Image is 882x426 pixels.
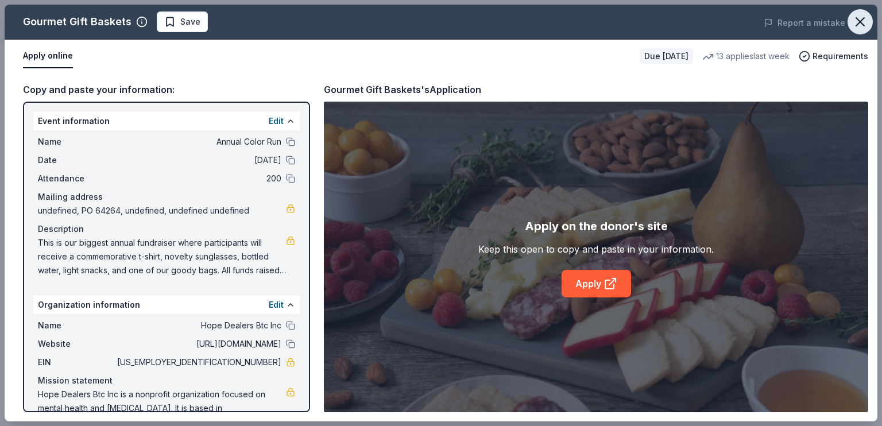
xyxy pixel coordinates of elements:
span: Save [180,15,200,29]
button: Edit [269,114,284,128]
div: Event information [33,112,300,130]
span: [DATE] [115,153,281,167]
div: 13 applies last week [702,49,790,63]
div: Due [DATE] [640,48,693,64]
button: Report a mistake [764,16,845,30]
div: Mission statement [38,374,295,388]
span: [US_EMPLOYER_IDENTIFICATION_NUMBER] [115,355,281,369]
button: Edit [269,298,284,312]
span: Hope Dealers Btc Inc [115,319,281,332]
span: EIN [38,355,115,369]
span: This is our biggest annual fundraiser where participants will receive a commemorative t-shirt, no... [38,236,286,277]
span: Date [38,153,115,167]
div: Organization information [33,296,300,314]
button: Requirements [799,49,868,63]
div: Mailing address [38,190,295,204]
div: Copy and paste your information: [23,82,310,97]
span: [URL][DOMAIN_NAME] [115,337,281,351]
span: Requirements [813,49,868,63]
div: Keep this open to copy and paste in your information. [478,242,714,256]
span: Name [38,135,115,149]
span: Website [38,337,115,351]
div: Description [38,222,295,236]
span: Attendance [38,172,115,185]
div: Gourmet Gift Baskets [23,13,131,31]
span: undefined, PO 64264, undefined, undefined undefined [38,204,286,218]
div: Apply on the donor's site [525,217,668,235]
span: Annual Color Run [115,135,281,149]
button: Save [157,11,208,32]
span: 200 [115,172,281,185]
div: Gourmet Gift Baskets's Application [324,82,481,97]
a: Apply [562,270,631,297]
button: Apply online [23,44,73,68]
span: Name [38,319,115,332]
